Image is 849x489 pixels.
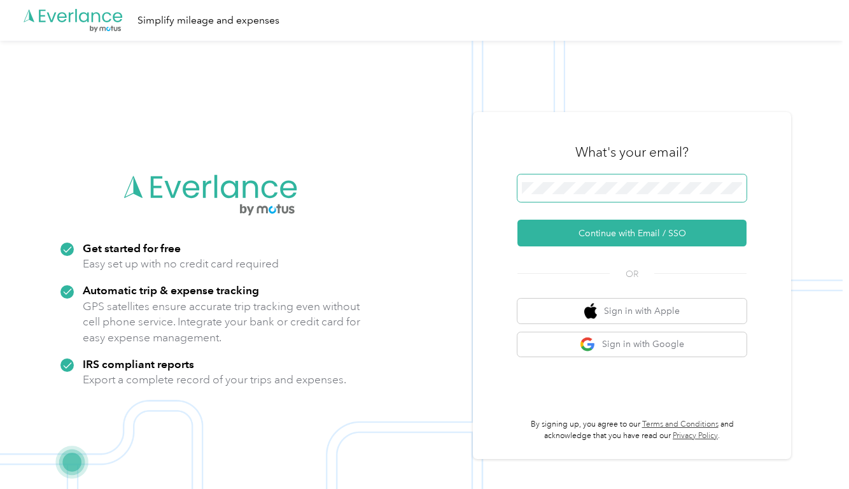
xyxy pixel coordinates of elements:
[83,357,194,371] strong: IRS compliant reports
[517,419,747,441] p: By signing up, you agree to our and acknowledge that you have read our .
[575,143,689,161] h3: What's your email?
[584,303,597,319] img: apple logo
[517,299,747,323] button: apple logoSign in with Apple
[83,372,346,388] p: Export a complete record of your trips and expenses.
[517,220,747,246] button: Continue with Email / SSO
[137,13,279,29] div: Simplify mileage and expenses
[642,420,719,429] a: Terms and Conditions
[83,299,361,346] p: GPS satellites ensure accurate trip tracking even without cell phone service. Integrate your bank...
[83,241,181,255] strong: Get started for free
[673,431,718,441] a: Privacy Policy
[83,283,259,297] strong: Automatic trip & expense tracking
[83,256,279,272] p: Easy set up with no credit card required
[580,337,596,353] img: google logo
[517,332,747,357] button: google logoSign in with Google
[610,267,654,281] span: OR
